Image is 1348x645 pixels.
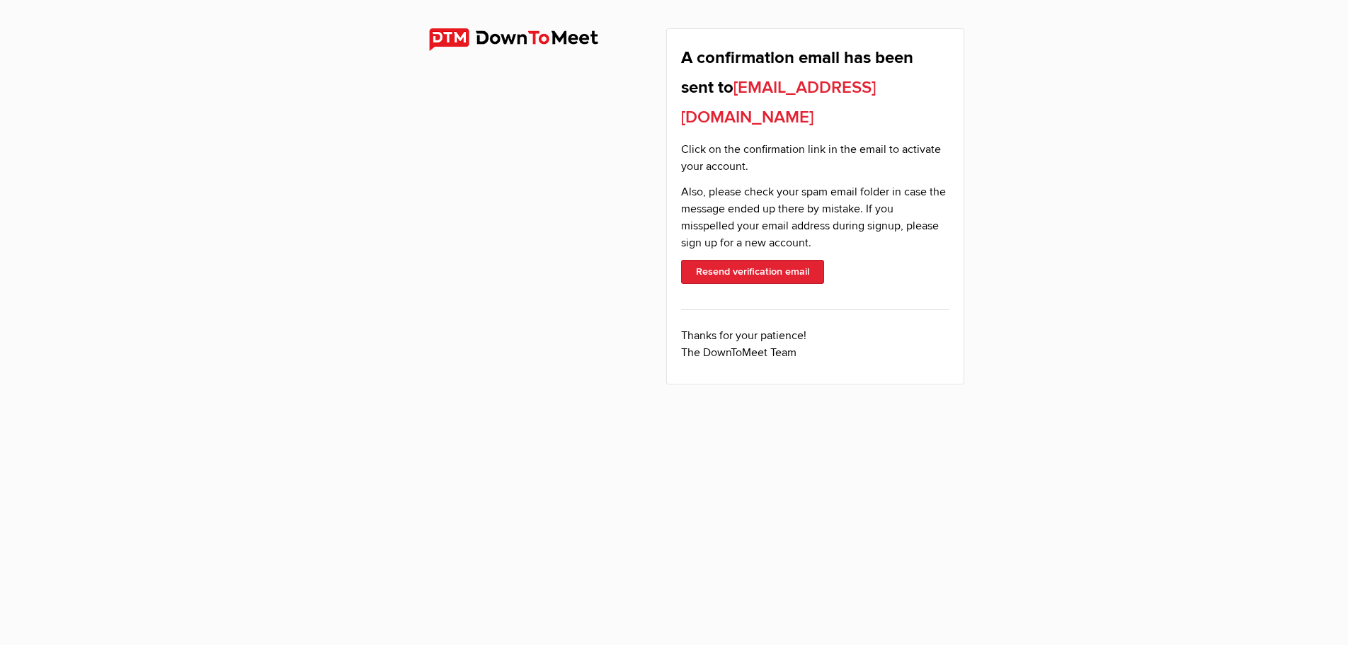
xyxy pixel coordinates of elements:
[681,43,949,141] h1: A confirmation email has been sent to
[681,141,949,183] p: Click on the confirmation link in the email to activate your account.
[681,327,949,370] p: Thanks for your patience! The DownToMeet Team
[681,183,949,260] p: Also, please check your spam email folder in case the message ended up there by mistake. If you m...
[681,77,876,127] b: [EMAIL_ADDRESS][DOMAIN_NAME]
[429,28,622,51] img: DownToMeet
[681,260,824,284] button: Resend verification email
